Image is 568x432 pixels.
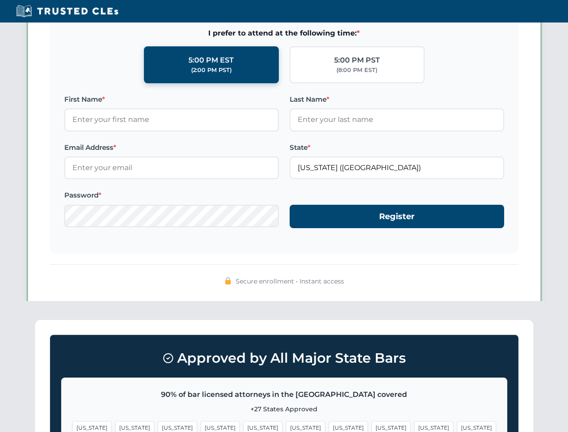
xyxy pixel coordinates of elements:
[72,389,496,400] p: 90% of bar licensed attorneys in the [GEOGRAPHIC_DATA] covered
[334,54,380,66] div: 5:00 PM PST
[191,66,232,75] div: (2:00 PM PST)
[290,94,504,105] label: Last Name
[188,54,234,66] div: 5:00 PM EST
[64,27,504,39] span: I prefer to attend at the following time:
[224,277,232,284] img: 🔒
[64,108,279,131] input: Enter your first name
[72,404,496,414] p: +27 States Approved
[290,205,504,229] button: Register
[236,276,344,286] span: Secure enrollment • Instant access
[64,94,279,105] label: First Name
[64,190,279,201] label: Password
[64,142,279,153] label: Email Address
[290,108,504,131] input: Enter your last name
[290,142,504,153] label: State
[13,4,121,18] img: Trusted CLEs
[61,346,507,370] h3: Approved by All Major State Bars
[336,66,377,75] div: (8:00 PM EST)
[64,157,279,179] input: Enter your email
[290,157,504,179] input: California (CA)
